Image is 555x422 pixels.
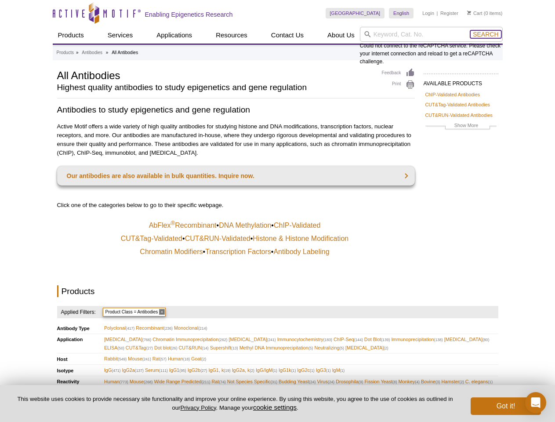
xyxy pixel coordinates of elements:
[117,346,124,350] span: (50)
[435,380,440,384] span: (3)
[210,344,238,352] span: Supershift
[328,380,334,384] span: (24)
[415,380,420,384] span: (4)
[168,355,190,363] span: Human
[422,10,434,16] a: Login
[231,346,238,350] span: (13)
[310,368,315,373] span: (1)
[154,344,178,352] span: Dot blot
[57,323,104,334] th: Antibody Type
[144,380,152,384] span: (268)
[130,378,153,386] span: Mouse
[180,404,216,411] a: Privacy Policy
[467,10,482,16] a: Cart
[198,326,207,331] span: (214)
[140,247,203,256] a: Chromatin Modifiers
[151,27,197,44] a: Applications
[470,30,501,38] button: Search
[57,285,415,297] h2: Products
[170,220,175,226] sup: ®
[58,246,414,258] td: • •
[152,335,227,344] span: Chromatin Immunoprecipitation
[437,8,438,18] li: |
[102,27,138,44] a: Services
[253,404,297,411] button: cookie settings
[169,366,186,375] span: IgG1
[473,31,498,38] span: Search
[160,357,167,361] span: (57)
[297,366,314,375] span: IgG2c
[135,368,144,373] span: (137)
[146,346,153,350] span: (27)
[381,338,390,342] span: (139)
[57,201,415,210] p: Click one of the categories below to go to their specific webpage.
[316,366,331,375] span: IgG3
[57,122,415,157] p: Active Motif offers a wide variety of high quality antibodies for studying histone and DNA modifi...
[336,378,363,386] span: Drosophila
[425,111,493,119] a: CUT&RUN-Validated Antibodies
[389,8,414,18] a: English
[345,344,388,352] span: [MEDICAL_DATA]
[340,368,345,373] span: (1)
[488,380,493,384] span: (1)
[440,10,458,16] a: Register
[219,221,271,230] a: DNA Methylation
[471,397,541,415] button: Got it!
[145,366,168,375] span: Serum
[399,378,420,386] span: Monkey
[14,395,456,412] p: This website uses cookies to provide necessary site functionality and improve your online experie...
[159,368,168,373] span: (111)
[227,378,277,386] span: Not Species Specific
[360,27,503,65] div: Could not connect to the reCAPTCHA service. Please check your internet connection and reload to g...
[277,335,332,344] span: Immunocytochemistry
[201,380,210,384] span: (211)
[57,365,104,376] th: Isotype
[170,346,177,350] span: (26)
[425,91,480,98] a: ChIP-Validated Antibodies
[208,366,230,375] span: IgG1, k
[391,335,443,344] span: Immunoprecipitation
[326,8,385,18] a: [GEOGRAPHIC_DATA]
[317,378,334,386] span: Virus
[273,247,329,256] a: Antibody Labeling
[382,80,415,90] a: Print
[250,368,254,373] span: (2)
[126,344,153,352] span: CUT&Tag
[334,335,363,344] span: ChIP-Seq
[57,306,97,318] h4: Applied Filters:
[142,338,151,342] span: (766)
[82,49,102,57] a: Antibodies
[53,27,89,44] a: Products
[57,166,415,186] a: Our antibodies are also available in bulk quantities. Inquire now.
[104,324,134,332] span: Polyclonal
[104,366,121,375] span: IgG
[179,368,186,373] span: (95)
[128,355,151,363] span: Mouse
[57,84,373,91] h2: Highest quality antibodies to study epigenetics and gene regulation
[126,326,134,331] span: (417)
[152,355,167,363] span: Rat
[57,353,104,365] th: Host
[434,338,443,342] span: (138)
[253,234,348,243] a: Histone & Histone Modification
[482,338,489,342] span: (80)
[467,11,471,15] img: Your Cart
[179,344,209,352] span: CUT&RUN
[279,378,316,386] span: Budding Yeast
[149,221,217,230] a: AbFlex®Recombinant
[112,50,138,55] li: All Antibodies
[191,355,206,363] span: Goat
[272,368,277,373] span: (1)
[185,234,250,243] a: CUT&RUN-Validated
[57,334,104,353] th: Application
[120,380,128,384] span: (773)
[392,380,397,384] span: (8)
[104,355,127,363] span: Rabbit
[421,378,440,386] span: Bovine
[424,73,498,89] h2: AVAILABLE PRODUCTS
[382,68,415,78] a: Feedback
[118,357,127,361] span: (549)
[459,380,464,384] span: (2)
[106,50,109,55] li: »
[103,308,166,316] span: Product Class = Antibodies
